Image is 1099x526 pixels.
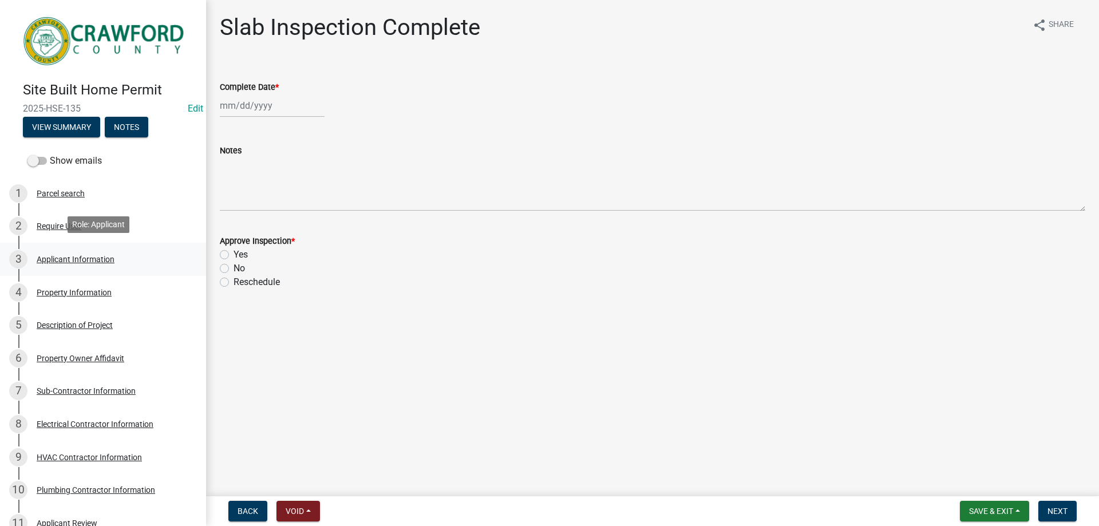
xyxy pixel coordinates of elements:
button: Next [1038,501,1077,521]
div: 8 [9,415,27,433]
img: Crawford County, Georgia [23,12,188,70]
wm-modal-confirm: Edit Application Number [188,103,203,114]
span: Save & Exit [969,507,1013,516]
div: 3 [9,250,27,268]
div: Require User [37,222,81,230]
button: Void [276,501,320,521]
button: View Summary [23,117,100,137]
button: shareShare [1023,14,1083,36]
label: Yes [234,248,248,262]
wm-modal-confirm: Summary [23,123,100,132]
div: Parcel search [37,189,85,197]
label: Notes [220,147,242,155]
button: Save & Exit [960,501,1029,521]
div: 4 [9,283,27,302]
span: Back [238,507,258,516]
div: Electrical Contractor Information [37,420,153,428]
div: Property Information [37,288,112,296]
div: HVAC Contractor Information [37,453,142,461]
button: Notes [105,117,148,137]
input: mm/dd/yyyy [220,94,325,117]
div: 6 [9,349,27,367]
div: 1 [9,184,27,203]
a: Edit [188,103,203,114]
div: Description of Project [37,321,113,329]
div: 10 [9,481,27,499]
label: Complete Date [220,84,279,92]
div: Plumbing Contractor Information [37,486,155,494]
span: Share [1049,18,1074,32]
wm-modal-confirm: Notes [105,123,148,132]
div: 5 [9,316,27,334]
div: 2 [9,217,27,235]
div: Property Owner Affidavit [37,354,124,362]
h1: Slab Inspection Complete [220,14,480,41]
label: Reschedule [234,275,280,289]
span: Void [286,507,304,516]
div: 9 [9,448,27,466]
div: 7 [9,382,27,400]
span: 2025-HSE-135 [23,103,183,114]
label: Approve Inspection [220,238,295,246]
button: Back [228,501,267,521]
label: Show emails [27,154,102,168]
h4: Site Built Home Permit [23,82,197,98]
div: Role: Applicant [68,216,129,233]
label: No [234,262,245,275]
i: share [1033,18,1046,32]
div: Sub-Contractor Information [37,387,136,395]
span: Next [1047,507,1068,516]
div: Applicant Information [37,255,114,263]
